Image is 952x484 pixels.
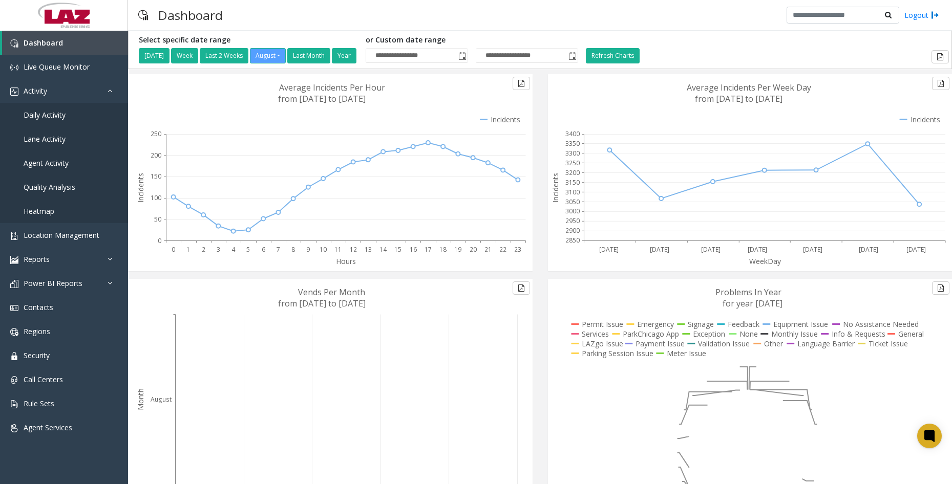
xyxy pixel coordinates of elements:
[332,48,356,63] button: Year
[802,245,822,254] text: [DATE]
[24,278,82,288] span: Power BI Reports
[859,245,878,254] text: [DATE]
[153,3,228,28] h3: Dashboard
[484,245,492,254] text: 21
[151,193,161,202] text: 100
[749,256,781,266] text: WeekDay
[277,245,280,254] text: 7
[24,375,63,384] span: Call Centers
[278,93,366,104] text: from [DATE] to [DATE]
[565,197,580,206] text: 3050
[24,62,90,72] span: Live Queue Monitor
[246,245,250,254] text: 5
[24,38,63,48] span: Dashboard
[566,49,578,63] span: Toggle popup
[186,245,190,254] text: 1
[279,82,385,93] text: Average Incidents Per Hour
[151,172,161,181] text: 150
[24,423,72,432] span: Agent Services
[565,217,580,226] text: 2950
[287,48,330,63] button: Last Month
[278,298,366,309] text: from [DATE] to [DATE]
[171,48,198,63] button: Week
[10,352,18,360] img: 'icon'
[565,207,580,216] text: 3000
[172,245,175,254] text: 0
[24,206,54,216] span: Heatmap
[320,245,327,254] text: 10
[599,245,618,254] text: [DATE]
[715,287,781,298] text: Problems In Year
[231,245,236,254] text: 4
[394,245,401,254] text: 15
[200,48,248,63] button: Last 2 Weeks
[24,399,54,408] span: Rule Sets
[10,376,18,384] img: 'icon'
[932,50,949,63] button: Export to pdf
[151,151,161,160] text: 200
[379,245,387,254] text: 14
[586,48,640,63] button: Refresh Charts
[365,245,372,254] text: 13
[10,63,18,72] img: 'icon'
[262,245,265,254] text: 6
[904,10,939,20] a: Logout
[202,245,205,254] text: 2
[565,168,580,177] text: 3200
[513,77,530,90] button: Export to pdf
[10,400,18,408] img: 'icon'
[565,129,580,138] text: 3400
[136,388,145,410] text: Month
[154,215,161,224] text: 50
[151,395,172,404] text: August
[723,298,782,309] text: for year [DATE]
[748,245,767,254] text: [DATE]
[291,245,295,254] text: 8
[24,110,66,120] span: Daily Activity
[551,173,560,203] text: Incidents
[306,245,310,254] text: 9
[24,326,50,336] span: Regions
[701,245,721,254] text: [DATE]
[410,245,417,254] text: 16
[10,87,18,96] img: 'icon'
[932,77,949,90] button: Export to pdf
[499,245,506,254] text: 22
[350,245,357,254] text: 12
[10,328,18,336] img: 'icon'
[932,281,949,295] button: Export to pdf
[425,245,432,254] text: 17
[565,227,580,235] text: 2900
[2,31,128,55] a: Dashboard
[158,236,161,245] text: 0
[24,86,47,96] span: Activity
[10,256,18,264] img: 'icon'
[470,245,477,254] text: 20
[24,302,53,312] span: Contacts
[334,245,342,254] text: 11
[695,93,782,104] text: from [DATE] to [DATE]
[24,158,69,168] span: Agent Activity
[250,48,286,63] button: August
[10,424,18,432] img: 'icon'
[24,182,75,192] span: Quality Analysis
[336,256,356,266] text: Hours
[513,281,530,295] button: Export to pdf
[10,304,18,312] img: 'icon'
[217,245,220,254] text: 3
[565,178,580,187] text: 3150
[138,3,148,28] img: pageIcon
[10,39,18,48] img: 'icon'
[565,139,580,148] text: 3350
[139,48,170,63] button: [DATE]
[565,159,580,167] text: 3250
[10,232,18,240] img: 'icon'
[565,236,580,245] text: 2850
[906,245,926,254] text: [DATE]
[514,245,521,254] text: 23
[139,36,358,45] h5: Select specific date range
[565,188,580,196] text: 3100
[24,134,66,144] span: Lane Activity
[456,49,468,63] span: Toggle popup
[24,350,50,360] span: Security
